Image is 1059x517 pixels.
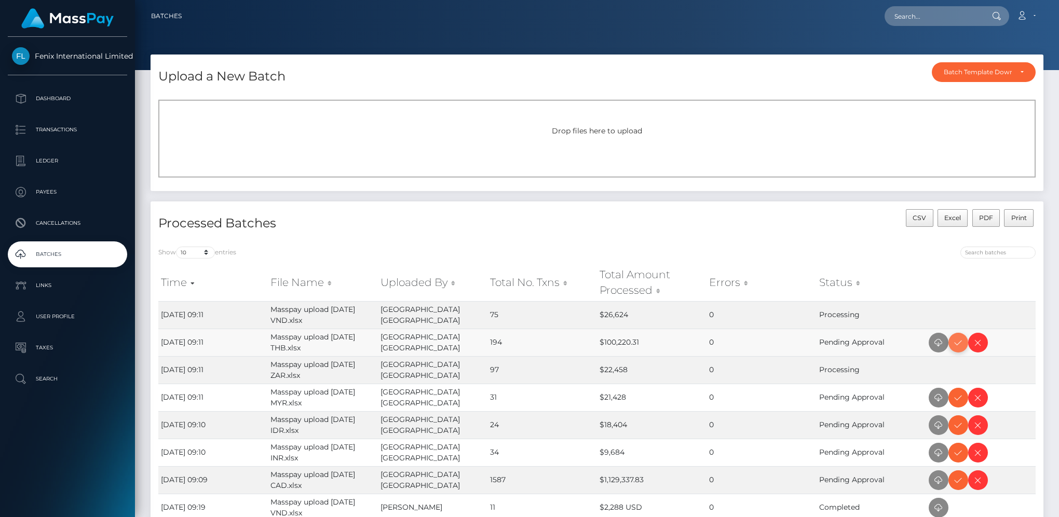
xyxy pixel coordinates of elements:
td: $18,404 [597,411,707,439]
td: Pending Approval [817,466,926,494]
td: [DATE] 09:10 [158,439,268,466]
td: [DATE] 09:11 [158,356,268,384]
span: Fenix International Limited [8,51,127,61]
img: Fenix International Limited [12,47,30,65]
a: Transactions [8,117,127,143]
td: 1587 [487,466,597,494]
td: Processing [817,301,926,329]
td: $9,684 [597,439,707,466]
td: 34 [487,439,597,466]
td: [GEOGRAPHIC_DATA] [GEOGRAPHIC_DATA] [378,439,487,466]
input: Search batches [960,247,1036,258]
p: Transactions [12,122,123,138]
h4: Processed Batches [158,214,589,233]
span: Excel [944,214,961,222]
th: Errors: activate to sort column ascending [707,264,816,301]
a: Batches [151,5,182,27]
td: [GEOGRAPHIC_DATA] [GEOGRAPHIC_DATA] [378,411,487,439]
td: 0 [707,439,816,466]
td: 24 [487,411,597,439]
p: User Profile [12,309,123,324]
td: 0 [707,384,816,411]
p: Taxes [12,340,123,356]
select: Showentries [176,247,215,258]
td: [DATE] 09:10 [158,411,268,439]
td: Masspay upload [DATE] MYR.xlsx [268,384,377,411]
td: Masspay upload [DATE] ZAR.xlsx [268,356,377,384]
th: Time: activate to sort column ascending [158,264,268,301]
td: [DATE] 09:09 [158,466,268,494]
a: Taxes [8,335,127,361]
span: CSV [913,214,926,222]
th: Uploaded By: activate to sort column ascending [378,264,487,301]
td: Masspay upload [DATE] VND.xlsx [268,301,377,329]
th: Status: activate to sort column ascending [817,264,926,301]
td: [GEOGRAPHIC_DATA] [GEOGRAPHIC_DATA] [378,466,487,494]
a: Payees [8,179,127,205]
p: Search [12,371,123,387]
span: PDF [979,214,993,222]
img: MassPay Logo [21,8,114,29]
p: Batches [12,247,123,262]
p: Links [12,278,123,293]
a: Links [8,273,127,298]
td: 97 [487,356,597,384]
td: 31 [487,384,597,411]
td: 0 [707,466,816,494]
a: Cancellations [8,210,127,236]
th: File Name: activate to sort column ascending [268,264,377,301]
button: Excel [938,209,968,227]
td: Masspay upload [DATE] INR.xlsx [268,439,377,466]
button: Print [1004,209,1034,227]
p: Ledger [12,153,123,169]
a: Dashboard [8,86,127,112]
td: $21,428 [597,384,707,411]
td: $22,458 [597,356,707,384]
td: 194 [487,329,597,356]
td: $1,129,337.83 [597,466,707,494]
a: Search [8,366,127,392]
td: [DATE] 09:11 [158,301,268,329]
p: Payees [12,184,123,200]
td: 0 [707,356,816,384]
td: 0 [707,301,816,329]
a: User Profile [8,304,127,330]
a: Batches [8,241,127,267]
td: Masspay upload [DATE] IDR.xlsx [268,411,377,439]
span: Print [1011,214,1027,222]
td: 0 [707,411,816,439]
p: Cancellations [12,215,123,231]
span: Drop files here to upload [552,126,642,135]
button: CSV [906,209,933,227]
input: Search... [885,6,982,26]
td: [GEOGRAPHIC_DATA] [GEOGRAPHIC_DATA] [378,301,487,329]
td: [DATE] 09:11 [158,329,268,356]
h4: Upload a New Batch [158,67,286,86]
td: Pending Approval [817,329,926,356]
td: Processing [817,356,926,384]
button: Batch Template Download [932,62,1036,82]
p: Dashboard [12,91,123,106]
td: 75 [487,301,597,329]
td: 0 [707,329,816,356]
td: Pending Approval [817,411,926,439]
div: Batch Template Download [944,68,1012,76]
td: [GEOGRAPHIC_DATA] [GEOGRAPHIC_DATA] [378,329,487,356]
td: Pending Approval [817,384,926,411]
td: $100,220.31 [597,329,707,356]
td: [GEOGRAPHIC_DATA] [GEOGRAPHIC_DATA] [378,356,487,384]
td: Masspay upload [DATE] CAD.xlsx [268,466,377,494]
td: Pending Approval [817,439,926,466]
label: Show entries [158,247,236,258]
a: Ledger [8,148,127,174]
td: Masspay upload [DATE] THB.xlsx [268,329,377,356]
th: Total Amount Processed: activate to sort column ascending [597,264,707,301]
th: Total No. Txns: activate to sort column ascending [487,264,597,301]
td: [GEOGRAPHIC_DATA] [GEOGRAPHIC_DATA] [378,384,487,411]
td: [DATE] 09:11 [158,384,268,411]
button: PDF [972,209,1000,227]
td: $26,624 [597,301,707,329]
